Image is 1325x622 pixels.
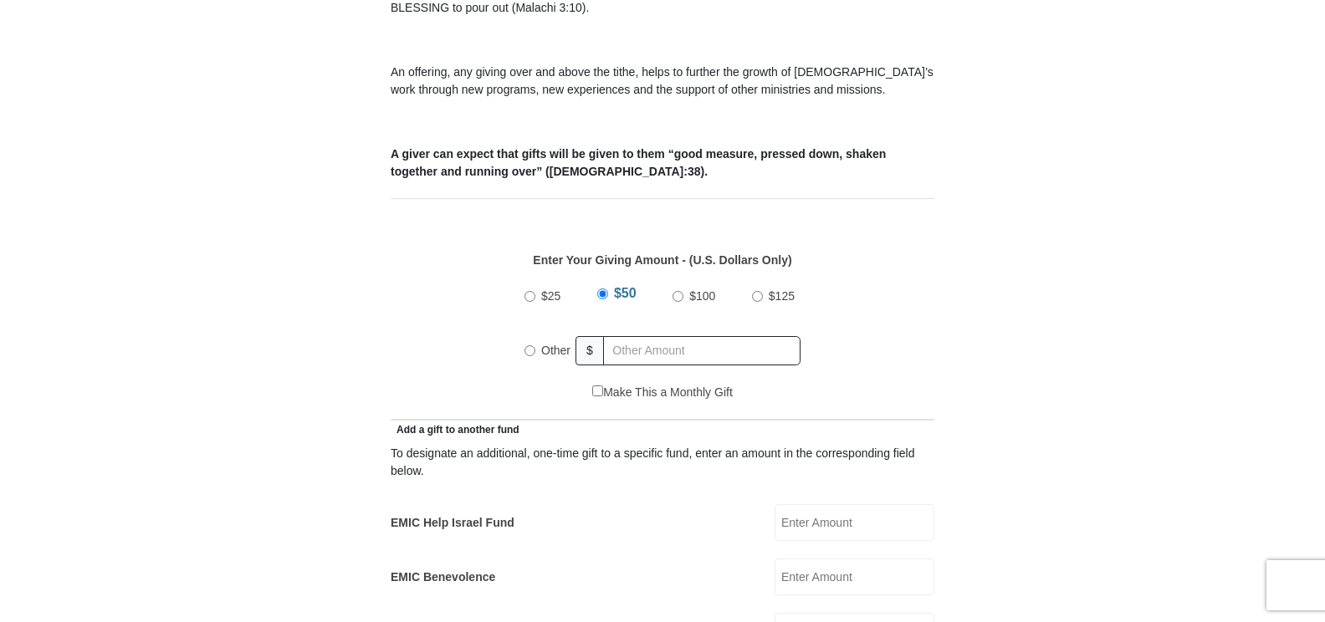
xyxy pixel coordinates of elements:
[391,445,934,480] div: To designate an additional, one-time gift to a specific fund, enter an amount in the correspondin...
[541,289,560,303] span: $25
[533,253,791,267] strong: Enter Your Giving Amount - (U.S. Dollars Only)
[592,385,603,396] input: Make This a Monthly Gift
[592,384,733,401] label: Make This a Monthly Gift
[391,147,886,178] b: A giver can expect that gifts will be given to them “good measure, pressed down, shaken together ...
[391,64,934,99] p: An offering, any giving over and above the tithe, helps to further the growth of [DEMOGRAPHIC_DAT...
[775,504,934,541] input: Enter Amount
[775,558,934,595] input: Enter Amount
[391,424,519,436] span: Add a gift to another fund
[391,514,514,532] label: EMIC Help Israel Fund
[391,568,495,586] label: EMIC Benevolence
[769,289,795,303] span: $125
[576,336,604,365] span: $
[614,286,637,300] span: $50
[603,336,801,365] input: Other Amount
[541,344,570,357] span: Other
[689,289,715,303] span: $100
